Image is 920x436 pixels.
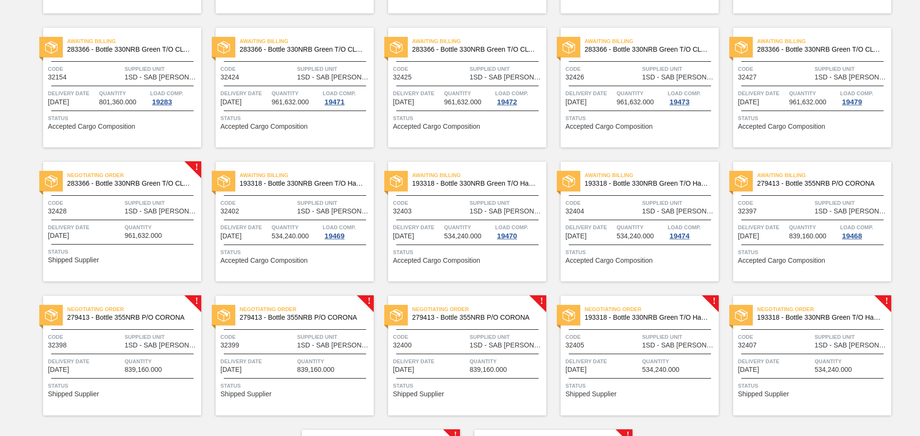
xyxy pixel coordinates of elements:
[272,99,309,106] span: 961,632.000
[840,89,889,106] a: Load Comp.19479
[840,223,873,232] span: Load Comp.
[48,223,122,232] span: Delivery Date
[642,366,679,373] span: 534,240.000
[565,223,614,232] span: Delivery Date
[738,233,759,240] span: 10/11/2025
[840,232,864,240] div: 19468
[815,198,889,208] span: Supplied Unit
[738,366,759,373] span: 10/14/2025
[789,89,838,98] span: Quantity
[815,357,889,366] span: Quantity
[412,46,539,53] span: 283366 - Bottle 330NRB Green T/O CLT Booster
[48,257,99,264] span: Shipped Supplier
[757,46,884,53] span: 283366 - Bottle 330NRB Green T/O CLT Booster
[667,89,716,106] a: Load Comp.19473
[201,162,374,281] a: statusAwaiting Billing193318 - Bottle 330NRB Green T/O Handi Fly FishCode32402Supplied Unit1SD - ...
[815,74,889,81] span: 1SD - SAB Rosslyn Brewery
[240,180,366,187] span: 193318 - Bottle 330NRB Green T/O Handi Fly Fish
[393,64,467,74] span: Code
[738,332,812,342] span: Code
[48,366,69,373] span: 10/11/2025
[220,113,371,123] span: Status
[565,99,586,106] span: 10/04/2025
[220,391,272,398] span: Shipped Supplier
[565,208,584,215] span: 32404
[393,208,412,215] span: 32403
[565,391,617,398] span: Shipped Supplier
[48,123,135,130] span: Accepted Cargo Composition
[48,74,67,81] span: 32154
[48,232,69,239] span: 10/04/2025
[738,381,889,391] span: Status
[48,342,67,349] span: 32398
[565,342,584,349] span: 32405
[585,314,711,321] span: 193318 - Bottle 330NRB Green T/O Handi Fly Fish
[272,233,309,240] span: 534,240.000
[45,175,57,188] img: status
[322,232,346,240] div: 19469
[495,89,528,98] span: Load Comp.
[220,257,308,264] span: Accepted Cargo Composition
[412,304,546,314] span: Negotiating Order
[642,342,716,349] span: 1SD - SAB Rosslyn Brewery
[815,208,889,215] span: 1SD - SAB Rosslyn Brewery
[738,89,787,98] span: Delivery Date
[125,342,199,349] span: 1SD - SAB Rosslyn Brewery
[470,74,544,81] span: 1SD - SAB Rosslyn Brewery
[201,28,374,147] a: statusAwaiting Billing283366 - Bottle 330NRB Green T/O CLT BoosterCode32424Supplied Unit1SD - SAB...
[495,223,528,232] span: Load Comp.
[67,314,194,321] span: 279413 - Bottle 355NRB P/O CORONA
[565,381,716,391] span: Status
[29,296,201,415] a: !statusNegotiating Order279413 - Bottle 355NRB P/O CORONACode32398Supplied Unit1SD - SAB [PERSON_...
[412,314,539,321] span: 279413 - Bottle 355NRB P/O CORONA
[393,357,467,366] span: Delivery Date
[815,366,852,373] span: 534,240.000
[444,223,493,232] span: Quantity
[789,223,838,232] span: Quantity
[585,46,711,53] span: 283366 - Bottle 330NRB Green T/O CLT Booster
[125,198,199,208] span: Supplied Unit
[67,46,194,53] span: 283366 - Bottle 330NRB Green T/O CLT Booster
[495,89,544,106] a: Load Comp.19472
[563,41,575,54] img: status
[642,198,716,208] span: Supplied Unit
[220,64,295,74] span: Code
[393,198,467,208] span: Code
[393,366,414,373] span: 10/11/2025
[735,309,747,322] img: status
[642,64,716,74] span: Supplied Unit
[393,233,414,240] span: 10/07/2025
[393,113,544,123] span: Status
[393,223,442,232] span: Delivery Date
[412,36,546,46] span: Awaiting Billing
[297,74,371,81] span: 1SD - SAB Rosslyn Brewery
[297,342,371,349] span: 1SD - SAB Rosslyn Brewery
[272,223,321,232] span: Quantity
[125,208,199,215] span: 1SD - SAB Rosslyn Brewery
[565,74,584,81] span: 32426
[297,208,371,215] span: 1SD - SAB Rosslyn Brewery
[719,28,891,147] a: statusAwaiting Billing283366 - Bottle 330NRB Green T/O CLT BoosterCode32427Supplied Unit1SD - SAB...
[393,342,412,349] span: 32400
[218,309,230,322] img: status
[470,332,544,342] span: Supplied Unit
[297,357,371,366] span: Quantity
[48,113,199,123] span: Status
[150,89,183,98] span: Load Comp.
[585,180,711,187] span: 193318 - Bottle 330NRB Green T/O Handi Fly Fish
[45,309,57,322] img: status
[125,223,199,232] span: Quantity
[815,342,889,349] span: 1SD - SAB Rosslyn Brewery
[738,123,825,130] span: Accepted Cargo Composition
[393,74,412,81] span: 32425
[393,123,480,130] span: Accepted Cargo Composition
[150,89,199,106] a: Load Comp.19283
[735,175,747,188] img: status
[667,223,701,232] span: Load Comp.
[470,342,544,349] span: 1SD - SAB Rosslyn Brewery
[374,28,546,147] a: statusAwaiting Billing283366 - Bottle 330NRB Green T/O CLT BoosterCode32425Supplied Unit1SD - SAB...
[738,247,889,257] span: Status
[240,36,374,46] span: Awaiting Billing
[667,89,701,98] span: Load Comp.
[67,304,201,314] span: Negotiating Order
